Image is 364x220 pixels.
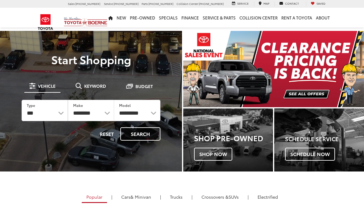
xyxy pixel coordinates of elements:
[285,136,364,142] h4: Schedule Service
[194,134,273,142] h3: Shop Pre-Owned
[94,127,119,141] button: Reset
[75,2,100,6] span: [PHONE_NUMBER]
[190,194,194,200] li: |
[274,108,364,171] div: Toyota
[180,8,201,27] a: Finance
[237,1,249,5] span: Service
[159,194,163,200] li: |
[148,2,173,6] span: [PHONE_NUMBER]
[115,8,128,27] a: New
[183,108,273,171] a: Shop Pre-Owned Shop Now
[104,2,113,6] span: Service
[73,103,83,108] label: Make
[130,194,151,200] span: & Minivan
[183,43,210,95] button: Click to view previous picture.
[119,103,131,108] label: Model
[253,192,283,202] a: Electrified
[82,192,107,203] a: Popular
[38,84,56,88] span: Vehicle
[285,148,335,161] span: Schedule Now
[279,8,314,27] a: Rent a Toyota
[27,103,35,108] label: Type
[176,2,198,6] span: Collision Center
[194,148,232,161] span: Shop Now
[183,31,364,107] img: Clearance Pricing Is Back
[110,194,114,200] li: |
[227,2,253,6] a: Service
[157,8,180,27] a: Specials
[13,53,169,66] p: Start Shopping
[285,1,299,5] span: Contact
[120,127,160,141] button: Search
[64,17,108,27] img: Vic Vaughan Toyota of Boerne
[197,192,243,202] a: SUVs
[238,8,279,27] a: Collision Center
[201,8,238,27] a: Service & Parts: Opens in a new tab
[275,2,304,6] a: Contact
[316,1,325,5] span: Saved
[274,108,364,171] a: Schedule Service Schedule Now
[128,8,157,27] a: Pre-Owned
[114,2,139,6] span: [PHONE_NUMBER]
[199,2,224,6] span: [PHONE_NUMBER]
[183,31,364,107] section: Carousel section with vehicle pictures - may contain disclaimers.
[135,84,153,88] span: Budget
[84,84,106,88] span: Keyword
[34,12,57,32] img: Toyota
[263,1,269,5] span: Map
[183,31,364,107] div: carousel slide number 1 of 2
[254,2,274,6] a: Map
[68,2,75,6] span: Sales
[337,43,364,95] button: Click to view next picture.
[246,194,250,200] li: |
[106,8,115,27] a: Home
[142,2,148,6] span: Parts
[165,192,187,202] a: Trucks
[201,194,229,200] span: Crossovers &
[306,2,330,6] a: My Saved Vehicles
[183,108,273,171] div: Toyota
[314,8,332,27] a: About
[117,192,156,202] a: Cars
